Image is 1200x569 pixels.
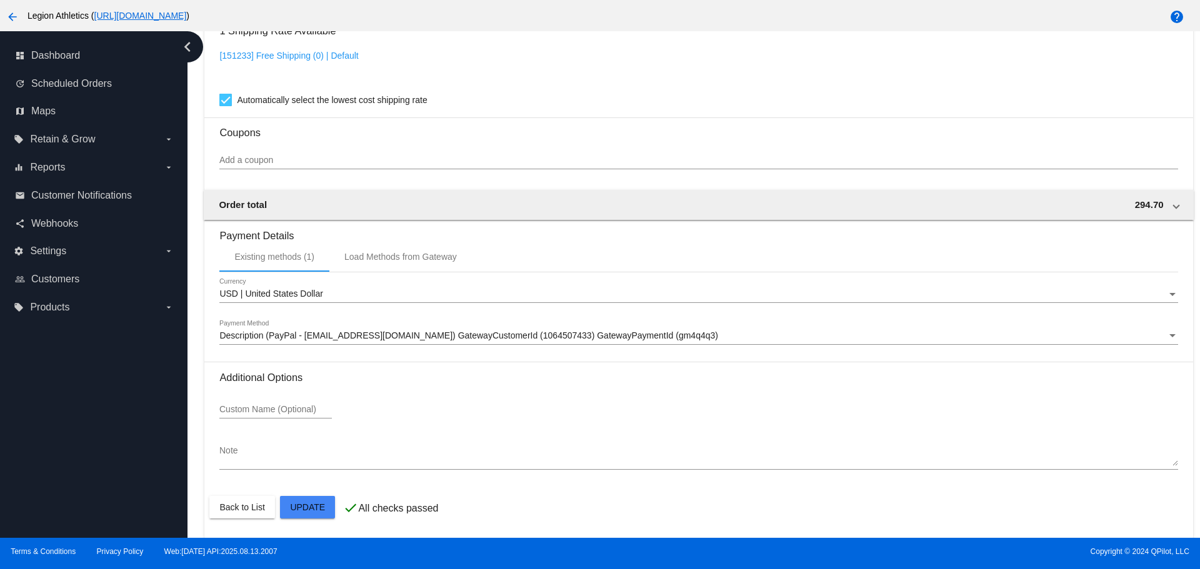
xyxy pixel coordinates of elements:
mat-select: Payment Method [219,331,1177,341]
a: Terms & Conditions [11,547,76,556]
span: Description (PayPal - [EMAIL_ADDRESS][DOMAIN_NAME]) GatewayCustomerId (1064507433) GatewayPayment... [219,330,718,340]
input: Custom Name (Optional) [219,405,332,415]
a: email Customer Notifications [15,186,174,205]
mat-icon: help [1169,9,1184,24]
a: Web:[DATE] API:2025.08.13.2007 [164,547,277,556]
span: Copyright © 2024 QPilot, LLC [611,547,1189,556]
span: Automatically select the lowest cost shipping rate [237,92,427,107]
a: people_outline Customers [15,269,174,289]
i: dashboard [15,51,25,61]
a: [URL][DOMAIN_NAME] [94,11,187,21]
span: 294.70 [1135,199,1164,210]
span: Legion Athletics ( ) [27,11,189,21]
span: Back to List [219,502,264,512]
mat-icon: check [343,500,358,515]
i: equalizer [14,162,24,172]
mat-select: Currency [219,289,1177,299]
button: Update [280,496,335,518]
i: arrow_drop_down [164,162,174,172]
span: Settings [30,245,66,257]
span: Reports [30,162,65,173]
input: Add a coupon [219,156,1177,166]
span: Products [30,302,69,313]
a: dashboard Dashboard [15,46,174,66]
i: settings [14,246,24,256]
i: arrow_drop_down [164,246,174,256]
span: USD | United States Dollar [219,289,322,299]
h3: Payment Details [219,220,1177,242]
a: update Scheduled Orders [15,74,174,94]
span: Dashboard [31,50,80,61]
i: local_offer [14,134,24,144]
p: All checks passed [358,503,438,514]
span: Retain & Grow [30,134,95,145]
span: Maps [31,106,56,117]
h3: 1 Shipping Rate Available [219,17,336,44]
i: email [15,190,25,200]
i: local_offer [14,302,24,312]
i: arrow_drop_down [164,302,174,312]
span: Scheduled Orders [31,78,112,89]
span: Customer Notifications [31,190,132,201]
i: people_outline [15,274,25,284]
i: share [15,219,25,229]
a: map Maps [15,101,174,121]
span: Webhooks [31,218,78,229]
i: chevron_left [177,37,197,57]
mat-icon: arrow_back [5,9,20,24]
a: [151233] Free Shipping (0) | Default [219,51,358,61]
mat-expansion-panel-header: Order total 294.70 [204,190,1193,220]
i: arrow_drop_down [164,134,174,144]
h3: Coupons [219,117,1177,139]
a: share Webhooks [15,214,174,234]
i: update [15,79,25,89]
span: Order total [219,199,267,210]
span: Customers [31,274,79,285]
div: Load Methods from Gateway [344,252,457,262]
span: Update [290,502,325,512]
div: Existing methods (1) [234,252,314,262]
h3: Additional Options [219,372,1177,383]
a: Privacy Policy [97,547,144,556]
i: map [15,106,25,116]
button: Back to List [209,496,274,518]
